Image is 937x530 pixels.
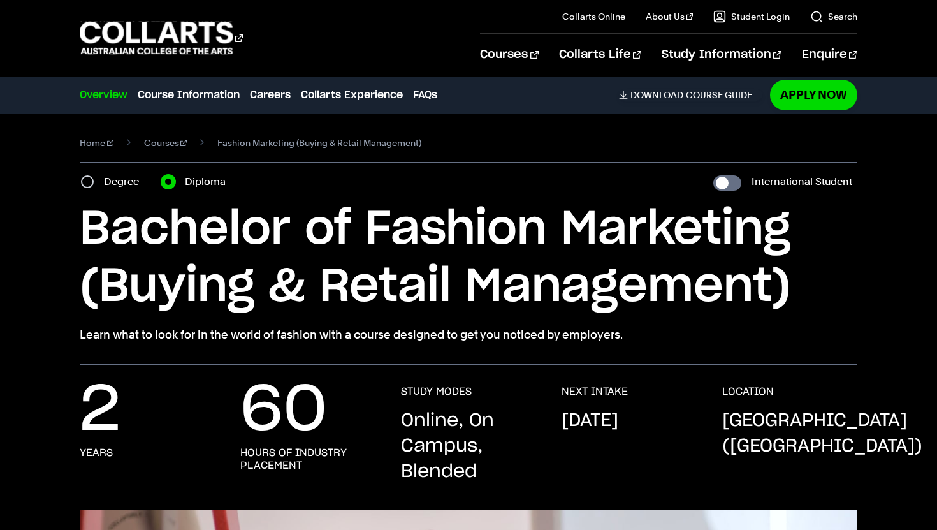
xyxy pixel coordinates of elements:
a: Careers [250,87,291,103]
p: 60 [240,385,327,436]
a: Course Information [138,87,240,103]
a: Overview [80,87,127,103]
a: DownloadCourse Guide [619,89,762,101]
h3: years [80,446,113,459]
label: Diploma [185,173,233,191]
a: About Us [646,10,693,23]
h3: STUDY MODES [401,385,472,398]
div: Go to homepage [80,20,243,56]
h3: LOCATION [722,385,774,398]
a: Courses [144,134,187,152]
h3: NEXT INTAKE [562,385,628,398]
a: Collarts Online [562,10,625,23]
a: FAQs [413,87,437,103]
span: Fashion Marketing (Buying & Retail Management) [217,134,421,152]
p: [DATE] [562,408,618,434]
a: Search [810,10,857,23]
p: Online, On Campus, Blended [401,408,536,485]
p: 2 [80,385,120,436]
a: Home [80,134,113,152]
a: Collarts Life [559,34,641,76]
label: Degree [104,173,147,191]
a: Collarts Experience [301,87,403,103]
a: Study Information [662,34,781,76]
p: Learn what to look for in the world of fashion with a course designed to get you noticed by emplo... [80,326,857,344]
h3: Hours of industry placement [240,446,375,472]
a: Enquire [802,34,857,76]
label: International Student [752,173,852,191]
a: Student Login [713,10,790,23]
span: Download [630,89,683,101]
a: Courses [480,34,538,76]
a: Apply Now [770,80,857,110]
h1: Bachelor of Fashion Marketing (Buying & Retail Management) [80,201,857,316]
p: [GEOGRAPHIC_DATA] ([GEOGRAPHIC_DATA]) [722,408,922,459]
